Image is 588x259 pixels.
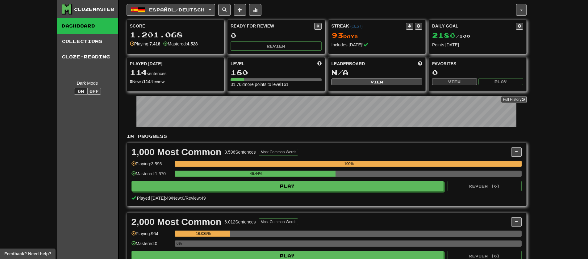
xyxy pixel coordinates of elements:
[418,61,422,67] span: This week in points, UTC
[130,31,221,39] div: 1.201.068
[350,24,363,28] a: (CEST)
[4,251,51,257] span: Open feedback widget
[131,147,222,157] div: 1,000 Most Common
[332,23,406,29] div: Streak
[332,61,365,67] span: Leaderboard
[231,41,322,51] button: Review
[127,133,527,139] p: In Progress
[130,61,163,67] span: Played [DATE]
[131,171,172,181] div: Mastered: 1.670
[87,88,101,95] button: Off
[432,78,477,85] button: View
[74,6,114,12] div: Clozemaster
[231,61,244,67] span: Level
[130,68,147,77] span: 114
[131,161,172,171] div: Playing: 3.596
[57,18,118,34] a: Dashboard
[131,181,444,191] button: Play
[172,196,185,201] span: New: 0
[332,68,348,77] span: N/A
[130,23,221,29] div: Score
[131,231,172,241] div: Playing: 964
[130,41,161,47] div: Playing:
[432,69,523,76] div: 0
[432,31,456,40] span: 2180
[432,34,470,39] span: / 100
[62,80,113,86] div: Dark Mode
[224,219,256,225] div: 6.012 Sentences
[143,79,150,84] strong: 114
[259,219,298,225] button: Most Common Words
[231,32,322,39] div: 0
[130,79,221,85] div: New / Review
[57,34,118,49] a: Collections
[332,31,343,40] span: 93
[332,42,423,48] div: Includes [DATE]!
[332,32,423,40] div: Day s
[131,240,172,251] div: Mastered: 0
[137,196,171,201] span: Played [DATE]: 49
[177,161,522,167] div: 100%
[231,69,322,76] div: 160
[127,4,215,16] button: Español/Deutsch
[317,61,322,67] span: Score more points to level up
[231,23,314,29] div: Ready for Review
[432,61,523,67] div: Favorites
[259,149,298,155] button: Most Common Words
[432,23,516,30] div: Daily Goal
[448,181,522,191] button: Review (0)
[187,41,198,46] strong: 4.528
[231,81,322,87] div: 31.762 more points to level 161
[186,196,206,201] span: Review: 49
[177,171,336,177] div: 46.44%
[249,4,261,16] button: More stats
[163,41,198,47] div: Mastered:
[218,4,231,16] button: Search sentences
[171,196,172,201] span: /
[130,79,132,84] strong: 0
[224,149,256,155] div: 3.596 Sentences
[501,96,526,103] a: Full History
[432,42,523,48] div: Points [DATE]
[74,88,88,95] button: On
[131,217,222,227] div: 2,000 Most Common
[478,78,523,85] button: Play
[130,69,221,77] div: sentences
[332,79,423,85] button: View
[177,231,230,237] div: 16.035%
[149,7,205,12] span: Español / Deutsch
[57,49,118,65] a: Cloze-Reading
[184,196,186,201] span: /
[234,4,246,16] button: Add sentence to collection
[149,41,160,46] strong: 7.418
